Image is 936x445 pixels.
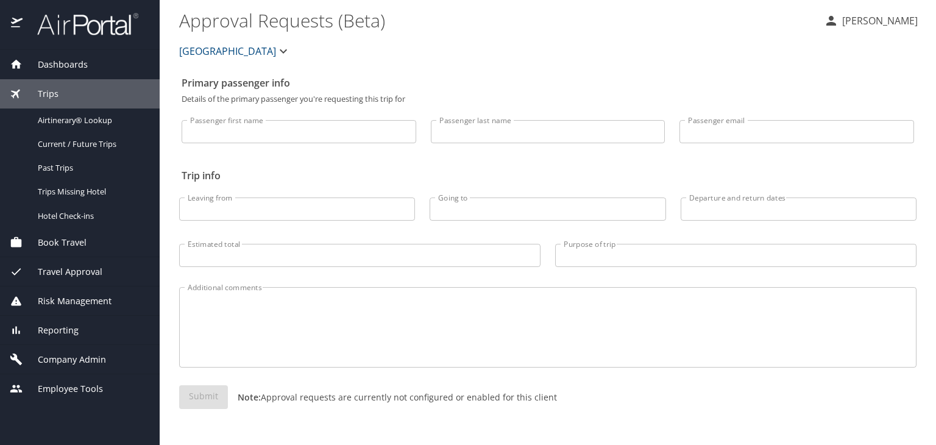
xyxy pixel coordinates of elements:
[23,353,106,366] span: Company Admin
[23,87,58,101] span: Trips
[23,236,87,249] span: Book Travel
[38,162,145,174] span: Past Trips
[238,391,261,403] strong: Note:
[182,166,914,185] h2: Trip info
[23,265,102,279] span: Travel Approval
[23,382,103,396] span: Employee Tools
[838,13,918,28] p: [PERSON_NAME]
[179,43,276,60] span: [GEOGRAPHIC_DATA]
[182,95,914,103] p: Details of the primary passenger you're requesting this trip for
[38,138,145,150] span: Current / Future Trips
[819,10,923,32] button: [PERSON_NAME]
[228,391,557,404] p: Approval requests are currently not configured or enabled for this client
[179,1,814,39] h1: Approval Requests (Beta)
[38,115,145,126] span: Airtinerary® Lookup
[23,294,112,308] span: Risk Management
[38,210,145,222] span: Hotel Check-ins
[38,186,145,198] span: Trips Missing Hotel
[23,58,88,71] span: Dashboards
[24,12,138,36] img: airportal-logo.png
[11,12,24,36] img: icon-airportal.png
[182,73,914,93] h2: Primary passenger info
[23,324,79,337] span: Reporting
[174,39,296,63] button: [GEOGRAPHIC_DATA]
